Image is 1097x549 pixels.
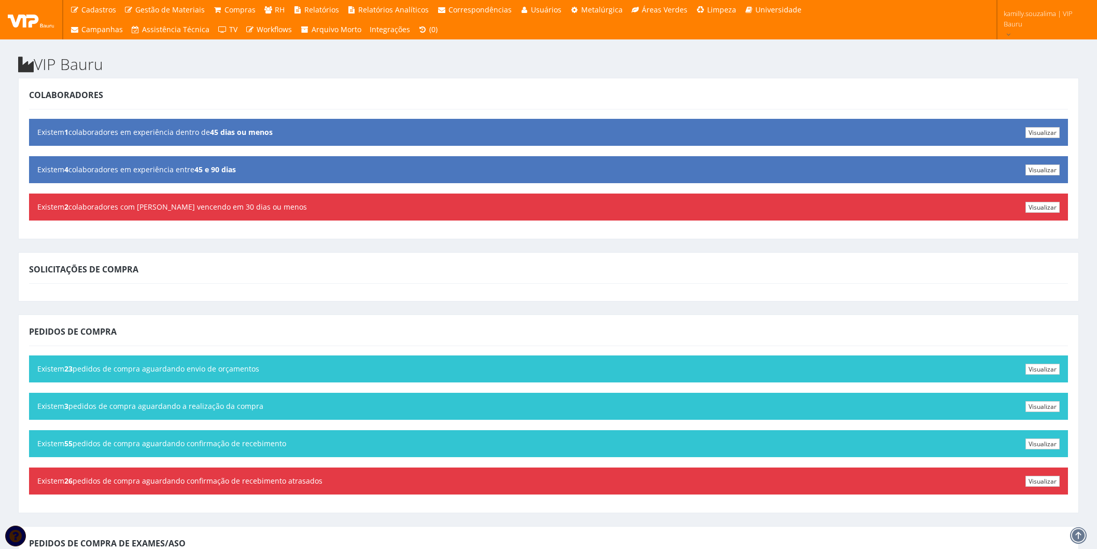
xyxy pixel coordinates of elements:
span: Áreas Verdes [642,5,687,15]
a: Visualizar [1025,401,1060,412]
span: Limpeza [707,5,736,15]
b: 45 e 90 dias [194,164,236,174]
b: 23 [64,364,73,374]
a: Integrações [365,20,414,39]
b: 2 [64,202,68,212]
a: Visualizar [1025,164,1060,175]
div: Existem pedidos de compra aguardando confirmação de recebimento atrasados [29,468,1068,495]
a: Arquivo Morto [296,20,365,39]
b: 26 [64,476,73,486]
a: Visualizar [1025,202,1060,213]
a: Visualizar [1025,127,1060,138]
div: Existem colaboradores em experiência dentro de [29,119,1068,146]
b: 45 dias ou menos [210,127,273,137]
b: 3 [64,401,68,411]
a: Campanhas [66,20,127,39]
img: logo [8,12,54,28]
div: Existem colaboradores com [PERSON_NAME] vencendo em 30 dias ou menos [29,194,1068,221]
span: Universidade [755,5,801,15]
span: Relatórios [304,5,339,15]
span: Compras [224,5,256,15]
div: Existem pedidos de compra aguardando a realização da compra [29,393,1068,420]
a: (0) [414,20,442,39]
span: kamilly.souzalima | VIP Bauru [1004,8,1084,29]
a: TV [214,20,242,39]
span: Gestão de Materiais [135,5,205,15]
h2: VIP Bauru [18,56,1079,73]
span: Arquivo Morto [312,24,361,34]
span: Assistência Técnica [142,24,209,34]
span: Colaboradores [29,89,103,101]
span: Metalúrgica [581,5,623,15]
span: TV [229,24,237,34]
b: 55 [64,438,73,448]
span: Pedidos de Compra de Exames/ASO [29,538,186,549]
div: Existem pedidos de compra aguardando confirmação de recebimento [29,430,1068,457]
a: Workflows [242,20,297,39]
a: Visualizar [1025,438,1060,449]
span: RH [275,5,285,15]
b: 4 [64,164,68,174]
span: Cadastros [81,5,116,15]
span: Solicitações de Compra [29,264,138,275]
a: Visualizar [1025,364,1060,375]
span: Workflows [257,24,292,34]
span: (0) [429,24,438,34]
b: 1 [64,127,68,137]
span: Correspondências [448,5,512,15]
a: Visualizar [1025,476,1060,487]
span: Relatórios Analíticos [358,5,429,15]
div: Existem pedidos de compra aguardando envio de orçamentos [29,355,1068,382]
span: Pedidos de Compra [29,326,117,337]
span: Campanhas [81,24,123,34]
span: Integrações [370,24,410,34]
div: Existem colaboradores em experiência entre [29,156,1068,183]
a: Assistência Técnica [127,20,214,39]
span: Usuários [531,5,561,15]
